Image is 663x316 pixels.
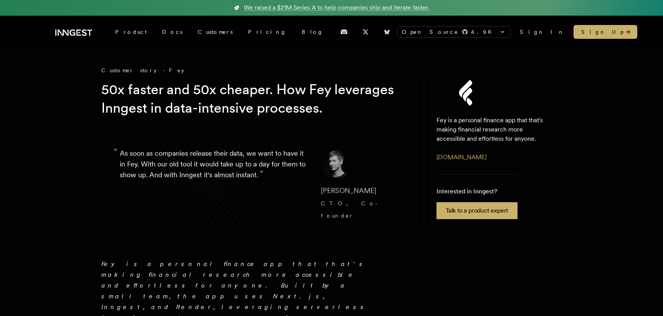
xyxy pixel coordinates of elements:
a: Docs [154,25,190,39]
h1: 50x faster and 50x cheaper. How Fey leverages Inngest in data-intensive processes. [101,80,396,117]
a: Discord [336,26,352,38]
a: X [357,26,374,38]
p: Interested in Inngest? [436,187,518,196]
div: Customer story - Fey [101,67,408,74]
a: Blog [294,25,331,39]
span: “ [114,150,117,154]
a: Sign Up [574,25,637,39]
img: Fey's logo [406,77,529,108]
p: As soon as companies release their data, we want to have it in Fey. With our old tool it would ta... [120,148,309,222]
span: CTO, Co-founder [321,200,381,219]
a: Pricing [240,25,294,39]
a: Talk to a product expert [436,202,518,219]
a: Customers [190,25,240,39]
p: Fey is a personal finance app that that's making financial research more accessible and effortles... [436,116,550,143]
a: Sign In [520,28,564,36]
a: Bluesky [379,26,395,38]
a: [DOMAIN_NAME] [436,153,486,161]
div: Product [107,25,154,39]
img: Image of Dennis Brotzky [321,148,352,179]
span: Open Source [402,28,459,36]
span: [PERSON_NAME] [321,186,376,195]
span: ” [260,168,263,180]
span: 4.9 K [471,28,496,36]
span: We raised a $21M Series A to help companies ship and iterate faster. [244,3,429,12]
